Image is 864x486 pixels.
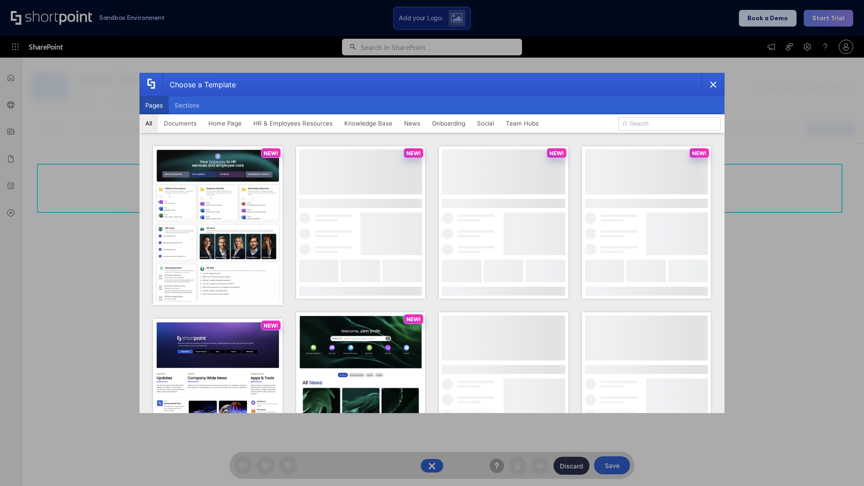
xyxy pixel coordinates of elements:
[618,117,721,130] input: Search
[549,150,564,157] p: NEW!
[247,114,338,132] button: HR & Employees Resources
[692,150,706,157] p: NEW!
[471,114,500,132] button: Social
[264,150,278,157] p: NEW!
[426,114,471,132] button: Onboarding
[169,96,205,114] button: Sections
[406,150,421,157] p: NEW!
[202,114,247,132] button: Home Page
[338,114,398,132] button: Knowledge Base
[139,96,169,114] button: Pages
[398,114,426,132] button: News
[139,73,724,413] div: template selector
[264,322,278,329] p: NEW!
[406,316,421,323] p: NEW!
[139,114,158,132] button: All
[158,114,202,132] button: Documents
[500,114,544,132] button: Team Hubs
[162,73,236,96] div: Choose a Template
[819,443,864,486] iframe: Chat Widget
